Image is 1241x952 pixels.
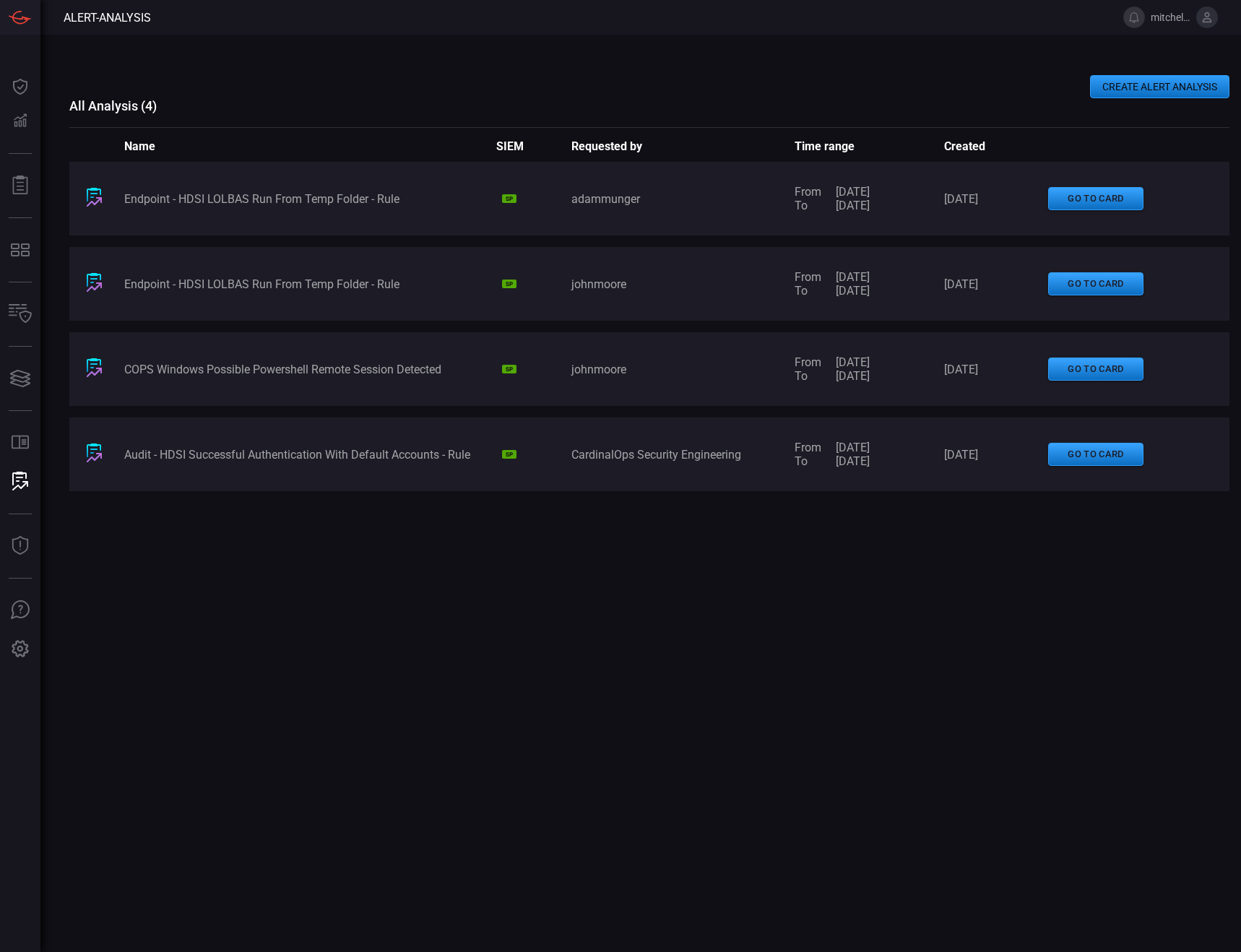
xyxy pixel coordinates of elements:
span: Requested by [571,139,795,153]
button: go to card [1048,358,1143,381]
span: mitchellbernadsky [1151,12,1190,23]
span: johnmoore [571,277,795,291]
span: johnmoore [571,363,795,376]
div: SP [502,194,516,203]
span: [DATE] [836,199,870,212]
div: COPS Windows Possible Powershell Remote Session Detected [124,363,497,376]
span: SIEM [496,139,571,153]
span: From [795,355,821,369]
span: [DATE] [836,454,870,468]
span: To [795,199,821,212]
button: MITRE - Detection Posture [3,233,38,267]
button: go to card [1048,272,1143,296]
span: Name [124,139,497,153]
span: [DATE] [836,355,870,369]
span: [DATE] [836,284,870,298]
span: [DATE] [836,441,870,454]
span: [DATE] [944,363,1048,376]
button: Threat Intelligence [3,529,38,563]
button: Detections [3,104,38,139]
button: Reports [3,168,38,203]
div: Audit - HDSI Successful Authentication With Default Accounts - Rule [124,448,497,462]
button: go to card [1048,187,1143,211]
div: Endpoint - HDSI LOLBAS Run From Temp Folder - Rule [124,277,497,291]
div: SP [502,280,516,288]
span: CardinalOps Security Engineering [571,448,795,462]
span: From [795,441,821,454]
span: Created [944,139,1048,153]
button: Dashboard [3,69,38,104]
button: Preferences [3,632,38,667]
span: To [795,454,821,468]
span: Time range [795,139,943,153]
span: To [795,369,821,383]
span: [DATE] [836,369,870,383]
span: To [795,284,821,298]
button: Ask Us A Question [3,593,38,628]
span: [DATE] [836,185,870,199]
span: From [795,185,821,199]
span: [DATE] [944,277,1048,291]
button: CREATE ALERT ANALYSIS [1090,75,1229,98]
div: SP [502,365,516,373]
h3: All Analysis ( 4 ) [69,98,1229,113]
span: From [795,270,821,284]
div: SP [502,450,516,459]
button: Cards [3,361,38,396]
button: Rule Catalog [3,425,38,460]
button: ALERT ANALYSIS [3,464,38,499]
button: Inventory [3,297,38,332]
span: [DATE] [944,448,1048,462]
div: Endpoint - HDSI LOLBAS Run From Temp Folder - Rule [124,192,497,206]
span: [DATE] [944,192,1048,206]
button: go to card [1048,443,1143,467]
span: [DATE] [836,270,870,284]
span: Alert-analysis [64,11,151,25]
span: adammunger [571,192,795,206]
